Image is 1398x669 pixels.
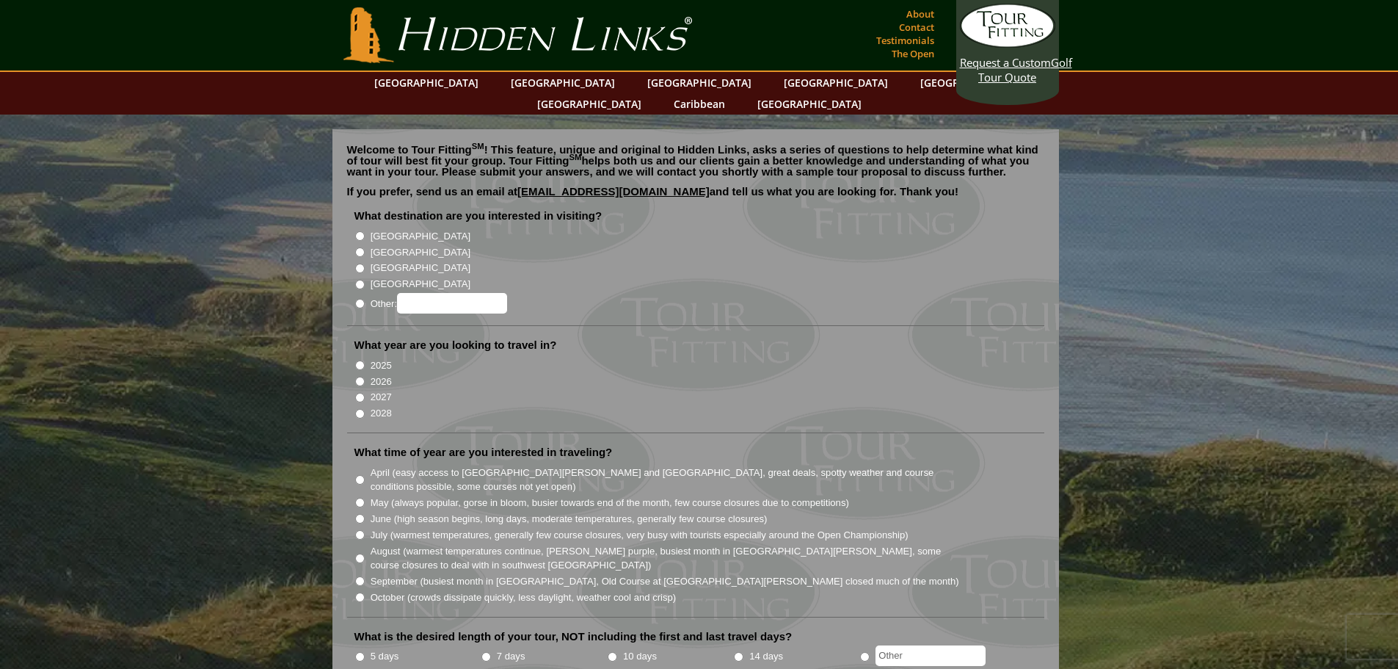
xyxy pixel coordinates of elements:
a: [GEOGRAPHIC_DATA] [776,72,895,93]
a: [GEOGRAPHIC_DATA] [913,72,1032,93]
label: Other: [371,293,507,314]
label: April (easy access to [GEOGRAPHIC_DATA][PERSON_NAME] and [GEOGRAPHIC_DATA], great deals, spotty w... [371,466,961,494]
a: [GEOGRAPHIC_DATA] [640,72,759,93]
label: 10 days [623,649,657,664]
a: Caribbean [666,93,732,115]
a: Testimonials [873,30,938,51]
a: [GEOGRAPHIC_DATA] [530,93,649,115]
label: What time of year are you interested in traveling? [354,445,613,460]
a: [GEOGRAPHIC_DATA] [503,72,622,93]
label: June (high season begins, long days, moderate temperatures, generally few course closures) [371,512,768,527]
label: [GEOGRAPHIC_DATA] [371,261,470,275]
a: [GEOGRAPHIC_DATA] [750,93,869,115]
label: 5 days [371,649,399,664]
label: September (busiest month in [GEOGRAPHIC_DATA], Old Course at [GEOGRAPHIC_DATA][PERSON_NAME] close... [371,574,959,589]
label: What is the desired length of your tour, NOT including the first and last travel days? [354,629,793,644]
label: What destination are you interested in visiting? [354,209,602,223]
input: Other: [397,293,507,314]
sup: SM [472,142,484,151]
label: [GEOGRAPHIC_DATA] [371,277,470,292]
label: 2025 [371,358,392,373]
span: Request a Custom [960,55,1051,70]
label: 2027 [371,390,392,405]
label: What year are you looking to travel in? [354,338,557,352]
a: [EMAIL_ADDRESS][DOMAIN_NAME] [517,185,710,198]
label: May (always popular, gorse in bloom, busier towards end of the month, few course closures due to ... [371,496,849,510]
a: Request a CustomGolf Tour Quote [960,4,1055,84]
label: [GEOGRAPHIC_DATA] [371,245,470,260]
label: October (crowds dissipate quickly, less daylight, weather cool and crisp) [371,590,677,605]
a: Contact [895,17,938,37]
label: July (warmest temperatures, generally few course closures, very busy with tourists especially aro... [371,528,909,543]
label: 2028 [371,406,392,421]
p: Welcome to Tour Fitting ! This feature, unique and original to Hidden Links, asks a series of que... [347,144,1044,177]
label: [GEOGRAPHIC_DATA] [371,229,470,244]
label: August (warmest temperatures continue, [PERSON_NAME] purple, busiest month in [GEOGRAPHIC_DATA][P... [371,544,961,573]
a: The Open [888,43,938,64]
label: 2026 [371,375,392,389]
input: Other [875,646,986,666]
sup: SM [569,153,582,162]
label: 14 days [749,649,783,664]
label: 7 days [497,649,525,664]
a: About [903,4,938,24]
p: If you prefer, send us an email at and tell us what you are looking for. Thank you! [347,186,1044,208]
a: [GEOGRAPHIC_DATA] [367,72,486,93]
